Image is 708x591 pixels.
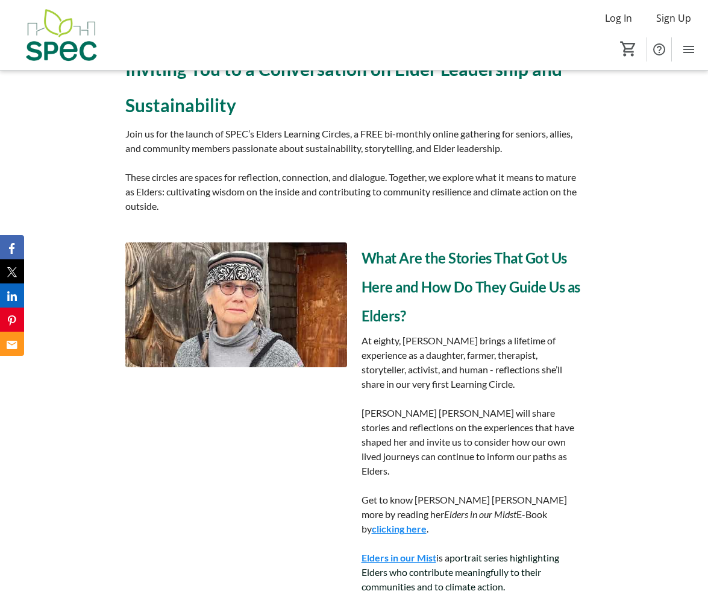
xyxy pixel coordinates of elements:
[647,8,701,28] button: Sign Up
[677,37,701,62] button: Menu
[427,523,428,534] span: .
[7,5,114,65] img: SPEC's Logo
[362,552,436,563] a: Elders in our Mist
[656,11,691,25] span: Sign Up
[444,508,516,520] em: Elders in our Midst
[362,508,547,534] span: E-Book by
[618,38,639,60] button: Cart
[362,407,574,476] span: [PERSON_NAME] [PERSON_NAME] will share stories and reflections on the experiences that have shape...
[436,552,450,563] span: is a
[125,128,572,154] span: Join us for the launch of SPEC’s Elders Learning Circles, a FREE bi-monthly online gathering for ...
[362,335,562,390] span: At eighty, [PERSON_NAME] brings a lifetime of experience as a daughter, farmer, therapist, storyt...
[647,37,671,62] button: Help
[125,242,347,367] img: undefined
[595,8,642,28] button: Log In
[125,58,562,115] span: Inviting You to a Conversation on Elder Leadership and Sustainability
[605,11,632,25] span: Log In
[372,523,427,534] a: clicking here
[362,249,580,324] span: What Are the Stories That Got Us Here and How Do They Guide Us as Elders?
[125,171,577,212] span: These circles are spaces for reflection, connection, and dialogue. Together, we explore what it m...
[362,494,567,520] span: Get to know [PERSON_NAME] [PERSON_NAME] more by reading her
